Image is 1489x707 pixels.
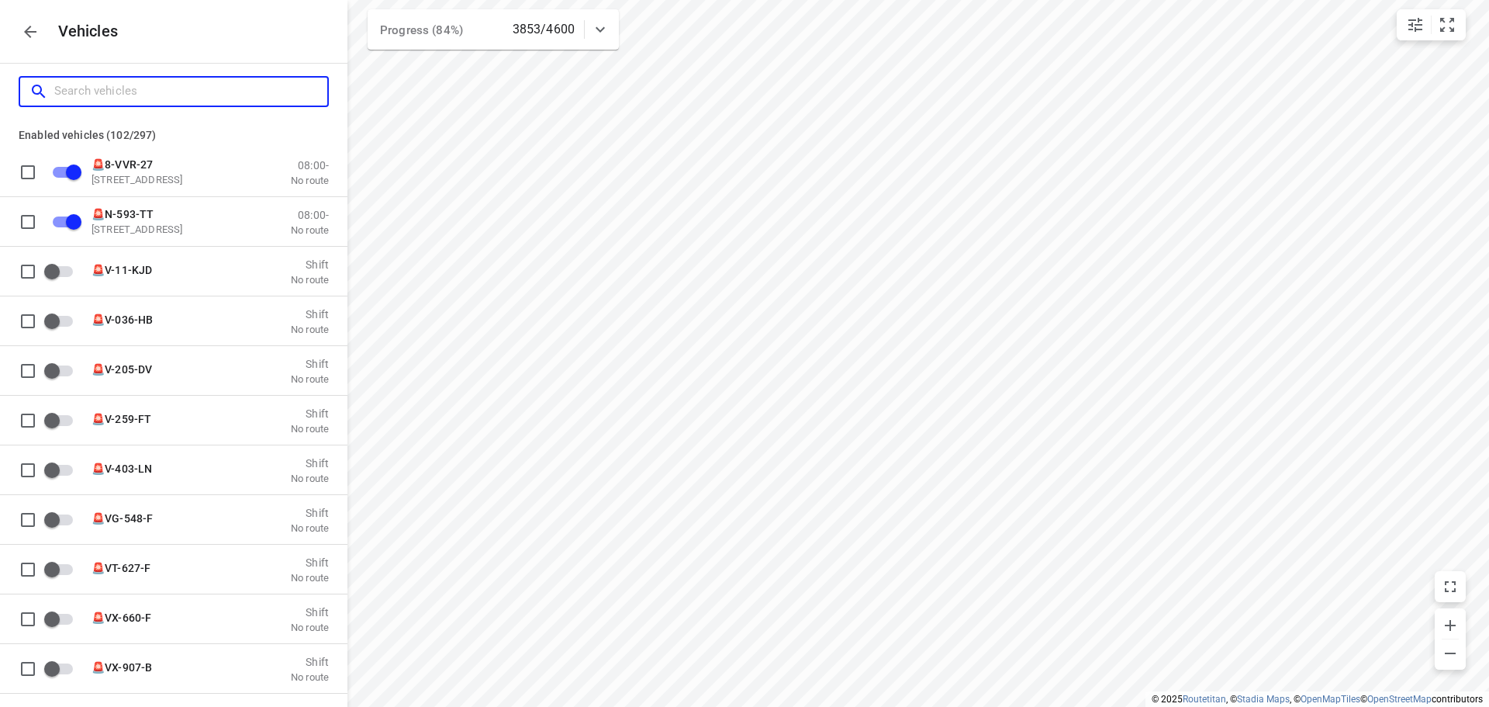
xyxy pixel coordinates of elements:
div: Progress (84%)3853/4600 [368,9,619,50]
p: [STREET_ADDRESS] [92,173,247,185]
span: Enable [43,653,82,683]
p: No route [291,323,329,335]
p: No route [291,671,329,683]
p: Shift [291,456,329,469]
span: 🚨VX-660-F [92,611,151,623]
span: Enable [43,504,82,534]
p: Shift [291,506,329,518]
span: Enable [43,256,82,286]
p: Shift [291,655,329,667]
a: OpenMapTiles [1301,694,1360,705]
button: Map settings [1400,9,1431,40]
p: Shift [291,605,329,618]
span: 🚨VG-548-F [92,511,153,524]
p: No route [291,571,329,584]
span: Disable [43,206,82,236]
input: Search vehicles [54,79,327,103]
p: No route [291,472,329,484]
span: Enable [43,455,82,484]
p: No route [291,522,329,534]
p: No route [291,621,329,633]
p: No route [291,373,329,385]
span: Enable [43,554,82,584]
a: OpenStreetMap [1367,694,1432,705]
span: Disable [43,157,82,186]
a: Stadia Maps [1237,694,1290,705]
span: 🚨VT-627-F [92,561,150,574]
p: Shift [291,258,329,270]
span: 🚨V-259-FT [92,412,151,425]
span: 🚨V-205-DV [92,362,152,375]
p: 08:00- [291,158,329,171]
p: No route [291,224,329,236]
div: small contained button group [1397,9,1466,40]
span: Enable [43,355,82,385]
p: [STREET_ADDRESS] [92,223,247,235]
span: 🚨V-036-HB [92,313,153,325]
a: Routetitan [1183,694,1226,705]
span: Enable [43,306,82,335]
p: Shift [291,357,329,369]
span: Enable [43,604,82,633]
p: No route [291,174,329,186]
span: 🚨V-11-KJD [92,263,152,276]
p: No route [291,273,329,286]
p: 08:00- [291,208,329,220]
span: 🚨V-403-LN [92,462,152,474]
span: 🚨VX-907-B [92,660,152,673]
p: No route [291,422,329,435]
li: © 2025 , © , © © contributors [1152,694,1483,705]
span: 🚨8-VVR-27 [92,158,153,170]
span: 🚨N-593-TT [92,207,154,220]
p: Shift [291,407,329,419]
p: 3853/4600 [513,20,575,39]
span: Progress (84%) [380,23,463,37]
p: Shift [291,556,329,568]
p: Vehicles [46,23,119,40]
span: Enable [43,405,82,435]
p: Shift [291,307,329,320]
